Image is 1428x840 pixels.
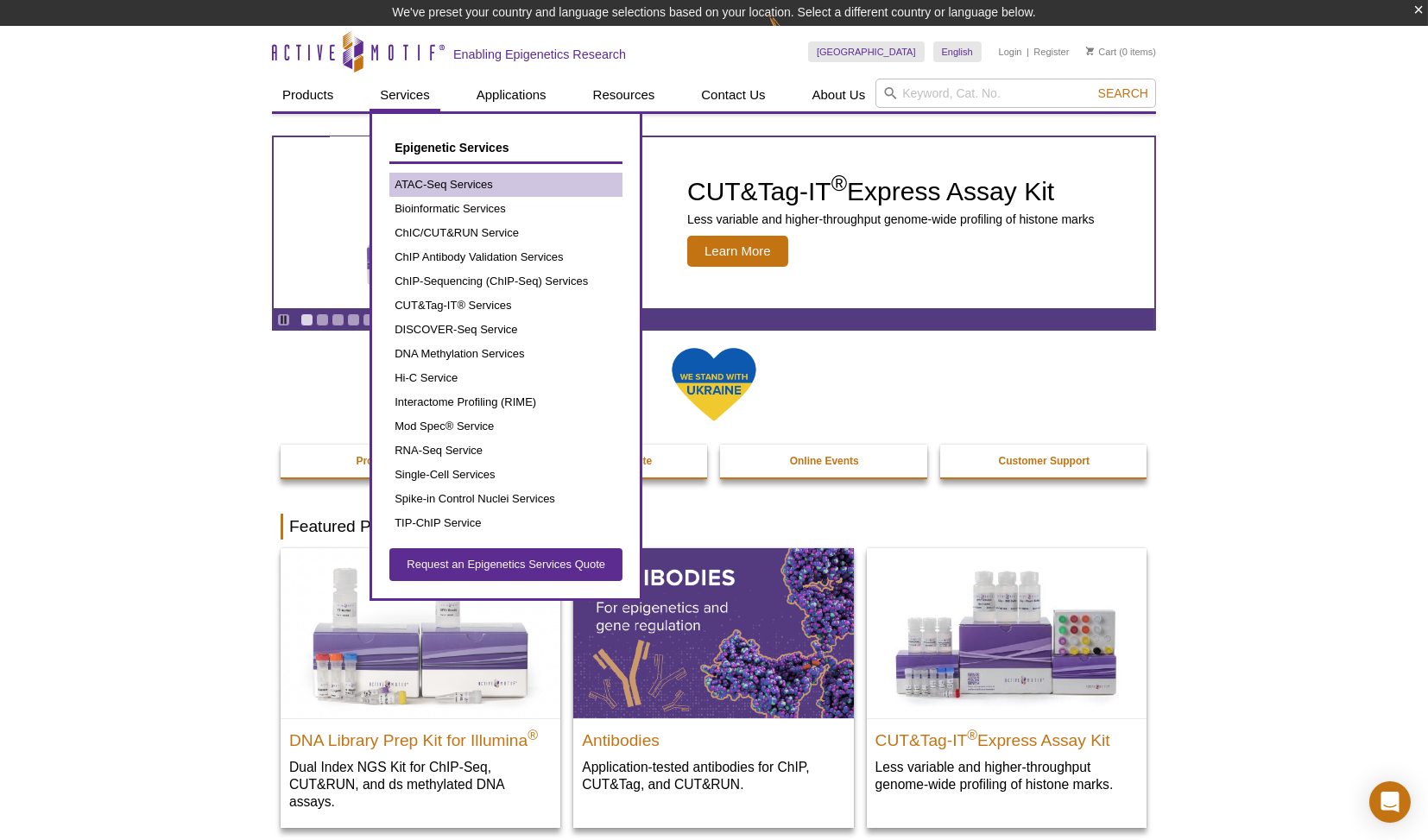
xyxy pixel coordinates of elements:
a: Products [272,79,344,111]
a: [GEOGRAPHIC_DATA] [808,41,925,62]
a: DISCOVER-Seq Service [389,318,622,342]
img: DNA Library Prep Kit for Illumina [281,548,560,717]
a: Customer Support [940,445,1149,477]
a: Go to slide 4 [347,313,360,326]
a: Epigenetic Services [389,131,622,164]
a: Go to slide 2 [316,313,329,326]
a: Applications [466,79,557,111]
img: CUT&Tag-IT Express Assay Kit [330,128,615,318]
h2: CUT&Tag-IT Express Assay Kit [875,723,1138,749]
a: CUT&Tag-IT® Express Assay Kit CUT&Tag-IT®Express Assay Kit Less variable and higher-throughput ge... [867,548,1147,810]
p: Less variable and higher-throughput genome-wide profiling of histone marks​. [875,758,1138,793]
a: Mod Spec® Service [389,414,622,439]
button: Search [1093,85,1153,101]
a: Go to slide 3 [332,313,344,326]
span: Epigenetic Services [395,141,509,155]
input: Keyword, Cat. No. [875,79,1156,108]
a: Toggle autoplay [277,313,290,326]
h2: CUT&Tag-IT Express Assay Kit [687,179,1095,205]
sup: ® [967,727,977,742]
a: CUT&Tag-IT Express Assay Kit CUT&Tag-IT®Express Assay Kit Less variable and higher-throughput gen... [274,137,1154,308]
sup: ® [831,171,847,195]
a: Services [370,79,440,111]
a: ChIC/CUT&RUN Service [389,221,622,245]
img: CUT&Tag-IT® Express Assay Kit [867,548,1147,717]
a: ATAC-Seq Services [389,173,622,197]
a: Contact Us [691,79,775,111]
a: Request an Epigenetics Services Quote [389,548,622,581]
strong: Promotions [356,455,414,467]
a: Online Events [720,445,929,477]
a: Resources [583,79,666,111]
a: English [933,41,982,62]
p: Dual Index NGS Kit for ChIP-Seq, CUT&RUN, and ds methylated DNA assays. [289,758,552,811]
a: Promotions [281,445,490,477]
a: Bioinformatic Services [389,197,622,221]
span: Learn More [687,236,788,267]
p: Less variable and higher-throughput genome-wide profiling of histone marks [687,212,1095,227]
a: Spike-in Control Nuclei Services [389,487,622,511]
sup: ® [528,727,538,742]
span: Search [1098,86,1148,100]
a: All Antibodies Antibodies Application-tested antibodies for ChIP, CUT&Tag, and CUT&RUN. [573,548,853,810]
p: Application-tested antibodies for ChIP, CUT&Tag, and CUT&RUN. [582,758,844,793]
a: Login [999,46,1022,58]
h2: Featured Products [281,514,1147,540]
a: RNA-Seq Service [389,439,622,463]
img: We Stand With Ukraine [671,346,757,423]
strong: Customer Support [999,455,1090,467]
article: CUT&Tag-IT Express Assay Kit [274,137,1154,308]
a: ChIP Antibody Validation Services [389,245,622,269]
a: Go to slide 1 [300,313,313,326]
div: Open Intercom Messenger [1369,781,1411,823]
h2: DNA Library Prep Kit for Illumina [289,723,552,749]
a: DNA Methylation Services [389,342,622,366]
a: DNA Library Prep Kit for Illumina DNA Library Prep Kit for Illumina® Dual Index NGS Kit for ChIP-... [281,548,560,827]
a: Go to slide 5 [363,313,376,326]
a: Interactome Profiling (RIME) [389,390,622,414]
a: Single-Cell Services [389,463,622,487]
a: CUT&Tag-IT® Services [389,294,622,318]
li: | [1027,41,1029,62]
li: (0 items) [1086,41,1156,62]
a: About Us [802,79,876,111]
img: Change Here [768,13,814,54]
h2: Enabling Epigenetics Research [453,47,626,62]
a: Register [1033,46,1069,58]
a: ChIP-Sequencing (ChIP-Seq) Services [389,269,622,294]
img: Your Cart [1086,47,1094,55]
img: All Antibodies [573,548,853,717]
strong: Online Events [790,455,859,467]
a: Hi-C Service [389,366,622,390]
a: Cart [1086,46,1116,58]
h2: Antibodies [582,723,844,749]
a: TIP-ChIP Service [389,511,622,535]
